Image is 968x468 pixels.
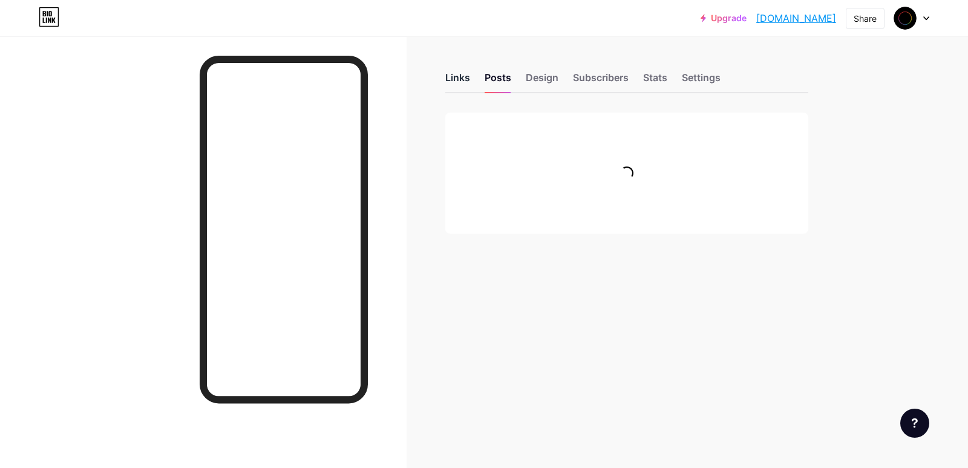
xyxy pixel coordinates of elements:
div: Settings [682,70,721,92]
div: Design [526,70,558,92]
div: Posts [485,70,511,92]
div: Share [854,12,877,25]
a: Upgrade [701,13,747,23]
a: [DOMAIN_NAME] [756,11,836,25]
div: Stats [643,70,667,92]
img: GAMPANG TOTO [894,7,917,30]
div: Links [445,70,470,92]
div: Subscribers [573,70,629,92]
